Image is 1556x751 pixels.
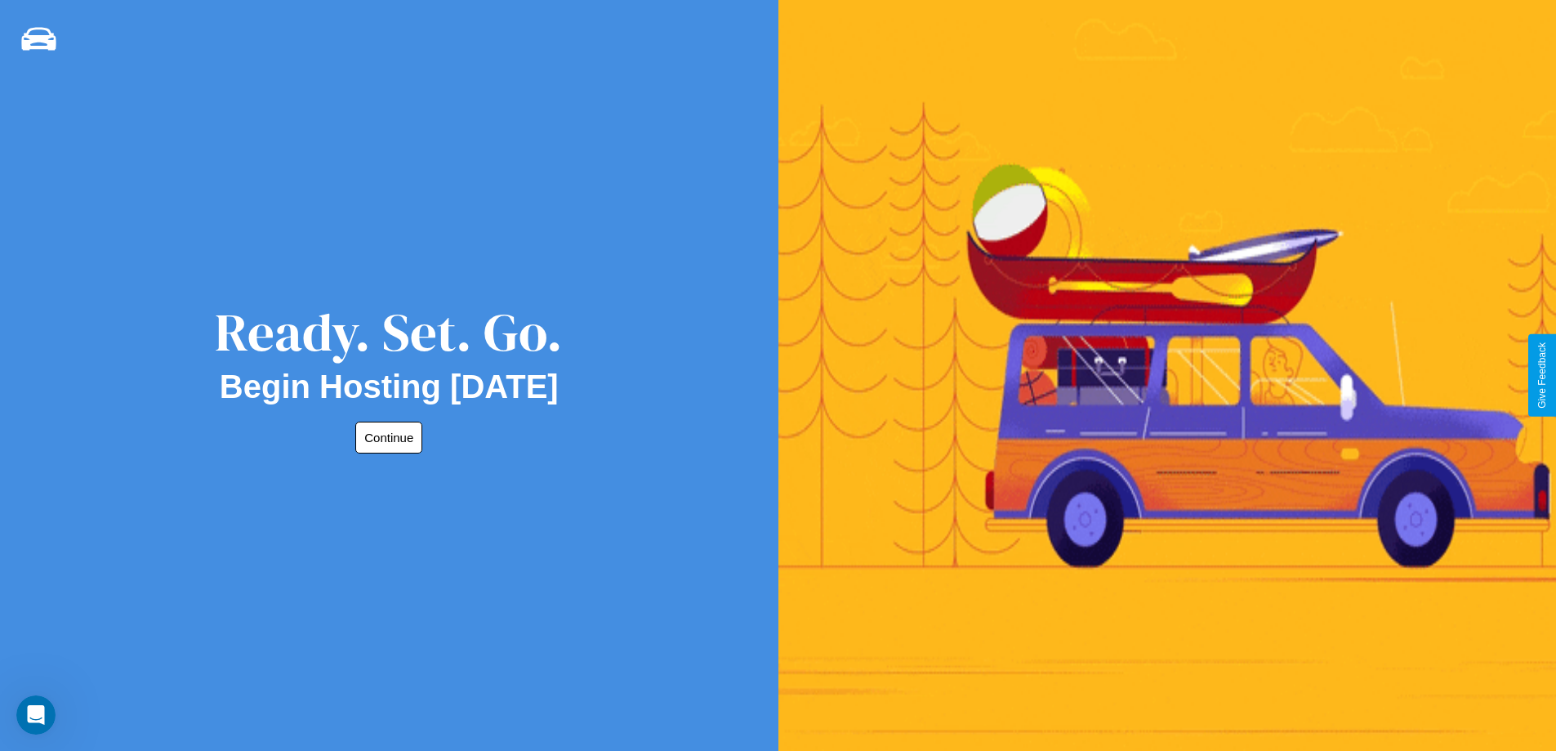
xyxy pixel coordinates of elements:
div: Give Feedback [1536,342,1548,409]
button: Continue [355,422,422,454]
iframe: Intercom live chat [16,695,56,735]
h2: Begin Hosting [DATE] [220,369,559,405]
div: Ready. Set. Go. [215,296,563,369]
